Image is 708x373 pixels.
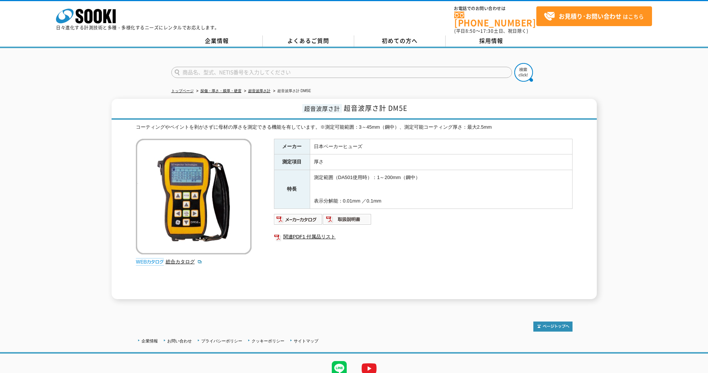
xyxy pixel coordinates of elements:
a: よくあるご質問 [263,35,354,47]
a: メーカーカタログ [274,219,323,224]
a: トップページ [171,89,194,93]
input: 商品名、型式、NETIS番号を入力してください [171,67,512,78]
div: コーティングやペイントを剥がさずに母材の厚さを測定できる機能を有しています。※測定可能範囲：3～45mm（鋼中）、測定可能コーティング厚さ：最大2.5mm [136,123,573,131]
td: 厚さ [310,154,572,170]
span: はこちら [544,11,644,22]
a: お問い合わせ [167,339,192,343]
th: 測定項目 [274,154,310,170]
img: 取扱説明書 [323,213,372,225]
a: 探傷・厚さ・膜厚・硬度 [200,89,241,93]
a: 取扱説明書 [323,219,372,224]
a: 企業情報 [141,339,158,343]
a: 関連PDF1 付属品リスト [274,232,573,242]
th: メーカー [274,139,310,154]
strong: お見積り･お問い合わせ [559,12,621,21]
img: メーカーカタログ [274,213,323,225]
a: 企業情報 [171,35,263,47]
td: 測定範囲（DA501使用時）：1～200mm（鋼中） 表示分解能：0.01mm ／0.1mm [310,170,572,209]
span: お電話でのお問い合わせは [454,6,536,11]
p: 日々進化する計測技術と多種・多様化するニーズにレンタルでお応えします。 [56,25,219,30]
a: プライバシーポリシー [201,339,242,343]
a: [PHONE_NUMBER] [454,12,536,27]
span: 17:30 [480,28,494,34]
a: お見積り･お問い合わせはこちら [536,6,652,26]
a: クッキーポリシー [252,339,284,343]
span: 初めての方へ [382,37,418,45]
span: 8:50 [465,28,476,34]
img: 超音波厚さ計 DM5E [136,139,252,254]
img: btn_search.png [514,63,533,82]
li: 超音波厚さ計 DM5E [272,87,311,95]
img: webカタログ [136,258,164,266]
a: 採用情報 [446,35,537,47]
a: 総合カタログ [166,259,202,264]
td: 日本ベーカーヒューズ [310,139,572,154]
img: トップページへ [533,322,573,332]
a: 超音波厚さ計 [248,89,271,93]
a: 初めての方へ [354,35,446,47]
th: 特長 [274,170,310,209]
span: 超音波厚さ計 DM5E [344,103,408,113]
a: サイトマップ [294,339,318,343]
span: (平日 ～ 土日、祝日除く) [454,28,528,34]
span: 超音波厚さ計 [302,104,342,113]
